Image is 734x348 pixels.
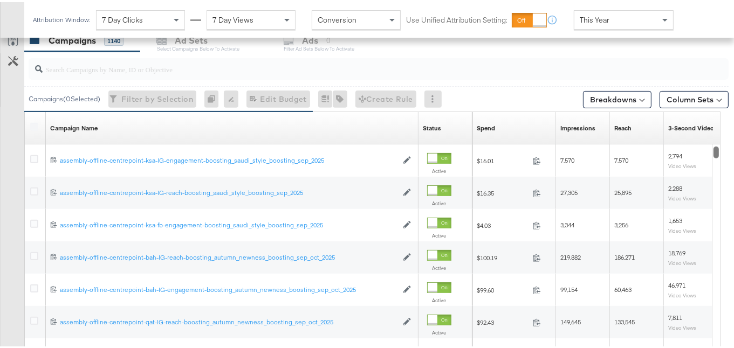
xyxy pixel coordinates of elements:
div: assembly-offline-centrepoint-bah-IG-reach-boosting_autumn_newness_boosting_sep_oct_2025 [60,251,397,260]
a: Your campaign name. [50,122,98,130]
label: Active [427,230,451,237]
span: 60,463 [614,283,632,291]
span: 7,811 [668,311,682,319]
a: assembly-offline-centrepoint-ksa-IG-engagement-boosting_saudi_style_boosting_sep_2025 [60,154,397,163]
span: 7 Day Views [212,13,253,23]
sub: Video Views [668,322,696,329]
span: 46,971 [668,279,685,287]
label: Active [427,198,451,205]
span: Conversion [318,13,356,23]
div: Impressions [560,122,595,130]
div: 3-Second Video Views [668,122,733,130]
div: assembly-offline-centrepoint-bah-IG-engagement-boosting_autumn_newness_boosting_sep_oct_2025 [60,283,397,292]
span: 7,570 [614,154,628,162]
span: 99,154 [560,283,578,291]
span: 27,305 [560,186,578,194]
span: 186,271 [614,251,635,259]
div: 1140 [104,34,124,44]
div: Status [423,122,441,130]
span: $16.01 [477,155,529,163]
span: 2,288 [668,182,682,190]
span: 7 Day Clicks [102,13,143,23]
span: 7,570 [560,154,574,162]
span: $100.19 [477,252,529,260]
div: Spend [477,122,495,130]
button: Column Sets [660,89,729,106]
a: Shows the current state of your Ad Campaign. [423,122,441,130]
a: The number of people your ad was served to. [614,122,632,130]
div: Campaigns [49,32,96,45]
a: The total amount spent to date. [477,122,495,130]
label: Active [427,295,451,302]
div: assembly-offline-centrepoint-ksa-IG-reach-boosting_saudi_style_boosting_sep_2025 [60,186,397,195]
a: The number of times your video was viewed for 3 seconds or more. [668,122,733,130]
sub: Video Views [668,257,696,264]
span: 219,882 [560,251,581,259]
sub: Video Views [668,161,696,167]
a: assembly-offline-centrepoint-bah-IG-engagement-boosting_autumn_newness_boosting_sep_oct_2025 [60,283,397,293]
div: Campaigns ( 0 Selected) [29,92,100,102]
div: Reach [614,122,632,130]
span: $99.60 [477,284,529,292]
span: 1,653 [668,214,682,222]
sub: Video Views [668,225,696,232]
div: Campaign Name [50,122,98,130]
span: $4.03 [477,219,529,227]
span: 3,344 [560,219,574,227]
span: 133,545 [614,316,635,324]
span: 149,645 [560,316,581,324]
label: Active [427,165,451,172]
span: $16.35 [477,187,529,195]
div: 0 [204,88,224,106]
span: 18,769 [668,247,685,255]
button: Breakdowns [583,89,651,106]
label: Active [427,262,451,269]
a: assembly-offline-centrepoint-bah-IG-reach-boosting_autumn_newness_boosting_sep_oct_2025 [60,251,397,260]
a: The number of times your ad was served. On mobile apps an ad is counted as served the first time ... [560,122,595,130]
span: 2,794 [668,150,682,158]
span: $92.43 [477,316,529,324]
a: assembly-offline-centrepoint-qat-IG-reach-boosting_autumn_newness_boosting_sep_oct_2025 [60,316,397,325]
input: Search Campaigns by Name, ID or Objective [43,52,667,73]
label: Use Unified Attribution Setting: [406,13,507,23]
span: 3,256 [614,219,628,227]
label: Active [427,327,451,334]
a: assembly-offline-centrepoint-ksa-fb-engagement-boosting_saudi_style_boosting_sep_2025 [60,219,397,228]
span: 25,895 [614,186,632,194]
a: assembly-offline-centrepoint-ksa-IG-reach-boosting_saudi_style_boosting_sep_2025 [60,186,397,196]
div: Attribution Window: [32,14,91,22]
span: This Year [580,13,609,23]
sub: Video Views [668,193,696,199]
sub: Video Views [668,290,696,296]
